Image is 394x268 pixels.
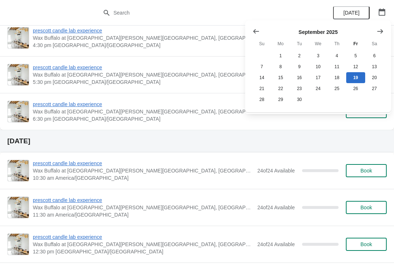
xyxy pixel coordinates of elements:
[33,115,254,123] span: 6:30 pm [GEOGRAPHIC_DATA]/[GEOGRAPHIC_DATA]
[309,61,327,72] button: Wednesday September 10 2025
[7,137,387,145] h2: [DATE]
[346,83,365,94] button: Friday September 26 2025
[33,197,254,204] span: prescott candle lab experience
[33,167,254,174] span: Wax Buffalo at [GEOGRAPHIC_DATA][PERSON_NAME][GEOGRAPHIC_DATA], [GEOGRAPHIC_DATA], [GEOGRAPHIC_DA...
[328,72,346,83] button: Thursday September 18 2025
[328,83,346,94] button: Thursday September 25 2025
[250,25,263,38] button: Show previous month, August 2025
[33,160,254,167] span: prescott candle lab experience
[309,37,327,50] th: Wednesday
[360,168,372,174] span: Book
[33,64,254,71] span: prescott candle lab experience
[360,241,372,247] span: Book
[346,50,365,61] button: Friday September 5 2025
[33,101,254,108] span: prescott candle lab experience
[328,61,346,72] button: Thursday September 11 2025
[271,50,290,61] button: Monday September 1 2025
[290,83,309,94] button: Tuesday September 23 2025
[252,61,271,72] button: Sunday September 7 2025
[271,72,290,83] button: Monday September 15 2025
[365,72,384,83] button: Saturday September 20 2025
[257,168,295,174] span: 24 of 24 Available
[360,205,372,210] span: Book
[33,248,254,255] span: 12:30 pm [GEOGRAPHIC_DATA]/[GEOGRAPHIC_DATA]
[8,101,29,122] img: prescott candle lab experience | Wax Buffalo at Prescott, Prescott Avenue, Lincoln, NE, USA | 6:3...
[8,64,29,85] img: prescott candle lab experience | Wax Buffalo at Prescott, Prescott Avenue, Lincoln, NE, USA | 5:3...
[346,72,365,83] button: Today Friday September 19 2025
[290,37,309,50] th: Tuesday
[33,34,254,42] span: Wax Buffalo at [GEOGRAPHIC_DATA][PERSON_NAME][GEOGRAPHIC_DATA], [GEOGRAPHIC_DATA], [GEOGRAPHIC_DA...
[309,83,327,94] button: Wednesday September 24 2025
[8,234,29,255] img: prescott candle lab experience | Wax Buffalo at Prescott, Prescott Avenue, Lincoln, NE, USA | 12:...
[252,37,271,50] th: Sunday
[33,27,254,34] span: prescott candle lab experience
[333,6,370,19] button: [DATE]
[365,37,384,50] th: Saturday
[346,61,365,72] button: Friday September 12 2025
[113,6,295,19] input: Search
[257,241,295,247] span: 24 of 24 Available
[33,174,254,182] span: 10:30 am America/[GEOGRAPHIC_DATA]
[271,37,290,50] th: Monday
[271,61,290,72] button: Monday September 8 2025
[365,50,384,61] button: Saturday September 6 2025
[252,72,271,83] button: Sunday September 14 2025
[290,72,309,83] button: Tuesday September 16 2025
[290,94,309,105] button: Tuesday September 30 2025
[309,50,327,61] button: Wednesday September 3 2025
[33,108,254,115] span: Wax Buffalo at [GEOGRAPHIC_DATA][PERSON_NAME][GEOGRAPHIC_DATA], [GEOGRAPHIC_DATA], [GEOGRAPHIC_DA...
[365,61,384,72] button: Saturday September 13 2025
[33,211,254,218] span: 11:30 am America/[GEOGRAPHIC_DATA]
[271,83,290,94] button: Monday September 22 2025
[33,241,254,248] span: Wax Buffalo at [GEOGRAPHIC_DATA][PERSON_NAME][GEOGRAPHIC_DATA], [GEOGRAPHIC_DATA], [GEOGRAPHIC_DA...
[346,164,387,177] button: Book
[8,197,29,218] img: prescott candle lab experience | Wax Buffalo at Prescott, Prescott Avenue, Lincoln, NE, USA | 11:...
[33,42,254,49] span: 4:30 pm [GEOGRAPHIC_DATA]/[GEOGRAPHIC_DATA]
[33,204,254,211] span: Wax Buffalo at [GEOGRAPHIC_DATA][PERSON_NAME][GEOGRAPHIC_DATA], [GEOGRAPHIC_DATA], [GEOGRAPHIC_DA...
[8,27,29,48] img: prescott candle lab experience | Wax Buffalo at Prescott, Prescott Avenue, Lincoln, NE, USA | 4:3...
[346,201,387,214] button: Book
[33,78,254,86] span: 5:30 pm [GEOGRAPHIC_DATA]/[GEOGRAPHIC_DATA]
[346,37,365,50] th: Friday
[328,37,346,50] th: Thursday
[290,50,309,61] button: Tuesday September 2 2025
[328,50,346,61] button: Thursday September 4 2025
[33,71,254,78] span: Wax Buffalo at [GEOGRAPHIC_DATA][PERSON_NAME][GEOGRAPHIC_DATA], [GEOGRAPHIC_DATA], [GEOGRAPHIC_DA...
[365,83,384,94] button: Saturday September 27 2025
[8,160,29,181] img: prescott candle lab experience | Wax Buffalo at Prescott, Prescott Avenue, Lincoln, NE, USA | 10:...
[343,10,359,16] span: [DATE]
[271,94,290,105] button: Monday September 29 2025
[290,61,309,72] button: Tuesday September 9 2025
[346,238,387,251] button: Book
[33,233,254,241] span: prescott candle lab experience
[309,72,327,83] button: Wednesday September 17 2025
[374,25,387,38] button: Show next month, October 2025
[252,83,271,94] button: Sunday September 21 2025
[252,94,271,105] button: Sunday September 28 2025
[257,205,295,210] span: 24 of 24 Available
